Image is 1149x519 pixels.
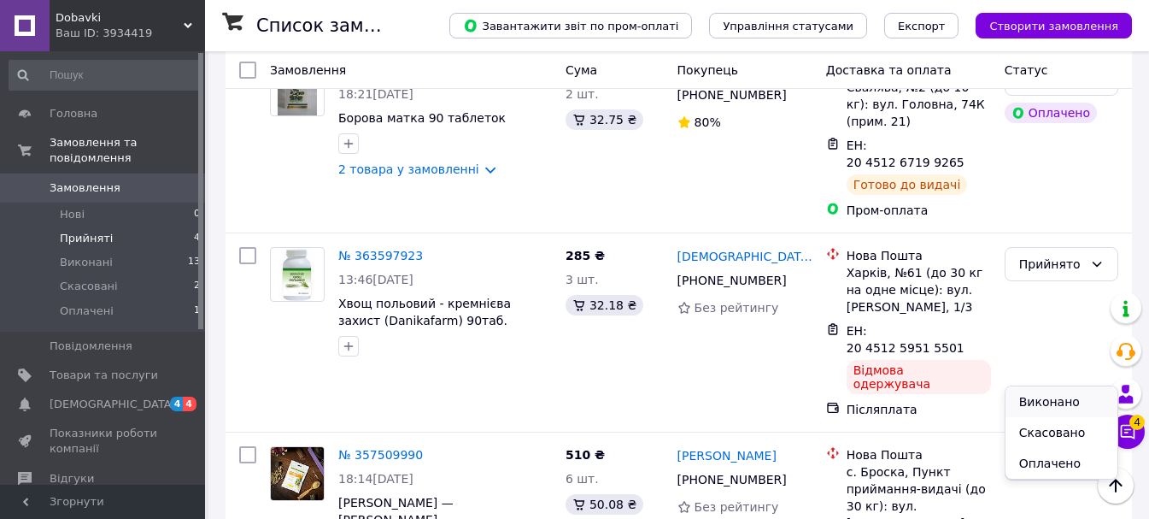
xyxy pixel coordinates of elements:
[279,248,314,301] img: Фото товару
[338,472,413,486] span: 18:14[DATE]
[566,448,605,462] span: 510 ₴
[566,472,599,486] span: 6 шт.
[338,111,506,125] a: Борова матка 90 таблеток
[695,301,779,315] span: Без рейтингу
[847,79,991,130] div: Свалява, №2 (до 10 кг): вул. Головна, 74К (прим. 21)
[847,247,991,264] div: Нова Пошта
[847,446,991,463] div: Нова Пошта
[566,249,605,262] span: 285 ₴
[338,448,423,462] a: № 357509990
[270,247,325,302] a: Фото товару
[271,447,324,500] img: Фото товару
[194,304,200,319] span: 1
[338,249,423,262] a: № 363597923
[170,397,184,411] span: 4
[183,397,196,411] span: 4
[958,18,1132,32] a: Створити замовлення
[847,264,991,316] div: Харків, №61 (до 30 кг на одне місце): вул. [PERSON_NAME], 1/3
[989,20,1118,32] span: Створити замовлення
[566,109,643,130] div: 32.75 ₴
[898,20,946,32] span: Експорт
[826,63,952,77] span: Доставка та оплата
[338,162,479,176] a: 2 товара у замовленні
[50,426,158,457] span: Показники роботи компанії
[60,304,114,319] span: Оплачені
[677,63,738,77] span: Покупець
[674,268,790,292] div: [PHONE_NUMBER]
[1005,103,1097,123] div: Оплачено
[50,471,94,487] span: Відгуки
[256,15,430,36] h1: Список замовлень
[677,248,812,265] a: [DEMOGRAPHIC_DATA][PERSON_NAME]
[1098,468,1134,504] button: Наверх
[60,255,113,270] span: Виконані
[270,63,346,77] span: Замовлення
[56,10,184,26] span: Dobavki
[194,231,200,246] span: 4
[723,20,853,32] span: Управління статусами
[566,273,599,286] span: 3 шт.
[847,174,968,195] div: Готово до видачі
[674,83,790,107] div: [PHONE_NUMBER]
[194,279,200,294] span: 2
[566,63,597,77] span: Cума
[194,207,200,222] span: 0
[338,273,413,286] span: 13:46[DATE]
[709,13,867,38] button: Управління статусами
[847,360,991,394] div: Відмова одержувача
[338,297,511,327] a: Хвощ польовий - кремнієва захист (Danikafarm) 90таб.
[1005,417,1117,448] li: Скасовано
[1005,448,1117,479] li: Оплачено
[695,500,779,514] span: Без рейтингу
[50,368,158,383] span: Товари та послуги
[847,202,991,219] div: Пром-оплата
[278,62,318,115] img: Фото товару
[566,295,643,316] div: 32.18 ₴
[56,26,205,41] div: Ваш ID: 3934419
[188,255,200,270] span: 13
[695,115,721,129] span: 80%
[50,397,176,412] span: [DEMOGRAPHIC_DATA]
[270,446,325,501] a: Фото товару
[9,60,202,91] input: Пошук
[884,13,959,38] button: Експорт
[566,494,643,515] div: 50.08 ₴
[449,13,692,38] button: Завантажити звіт по пром-оплаті
[566,87,599,101] span: 2 шт.
[50,106,97,121] span: Головна
[270,62,325,116] a: Фото товару
[847,139,964,169] span: ЕН: 20 4512 6719 9265
[463,18,678,33] span: Завантажити звіт по пром-оплаті
[1111,415,1145,449] button: Чат з покупцем4
[50,135,205,166] span: Замовлення та повідомлення
[50,339,132,354] span: Повідомлення
[674,468,790,492] div: [PHONE_NUMBER]
[1005,63,1048,77] span: Статус
[338,87,413,101] span: 18:21[DATE]
[847,401,991,418] div: Післяплата
[976,13,1132,38] button: Створити замовлення
[1019,255,1083,274] div: Прийнято
[60,279,118,294] span: Скасовані
[50,180,120,196] span: Замовлення
[60,207,85,222] span: Нові
[847,324,964,355] span: ЕН: 20 4512 5951 5501
[677,447,777,464] a: [PERSON_NAME]
[1005,386,1117,417] li: Виконано
[1129,415,1145,430] span: 4
[60,231,113,246] span: Прийняті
